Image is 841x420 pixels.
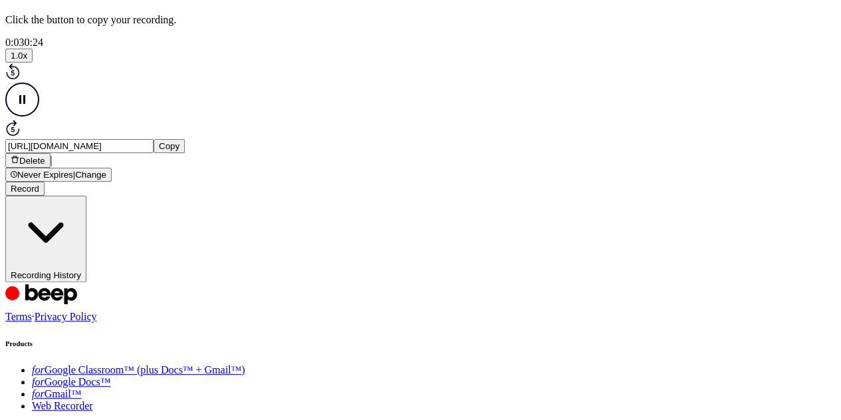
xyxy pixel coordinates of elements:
a: forGmail™ [32,388,81,399]
i: for [32,364,45,375]
i: for [32,376,45,387]
span: Recording History [11,270,81,280]
a: Privacy Policy [35,311,97,322]
i: for [32,388,45,399]
button: Delete [5,153,51,168]
span: | [51,154,53,166]
button: Never Expires|Change [5,168,112,182]
button: 1.0x [5,49,33,63]
p: Click the button to copy your recording. [5,14,836,26]
span: 0:03 [5,37,24,48]
button: Record [5,182,45,196]
a: Terms [5,311,32,322]
a: Web Recorder [32,400,93,411]
span: 0:24 [24,37,43,48]
button: Copy [154,139,185,153]
a: forGoogle Classroom™ (plus Docs™ + Gmail™) [32,364,245,375]
a: Cruip [5,299,80,310]
a: forGoogle Docs™ [32,376,110,387]
span: | [73,170,75,180]
button: Recording History [5,196,86,282]
h6: Products [5,339,836,347]
span: Change [75,170,106,180]
div: · [5,311,836,323]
